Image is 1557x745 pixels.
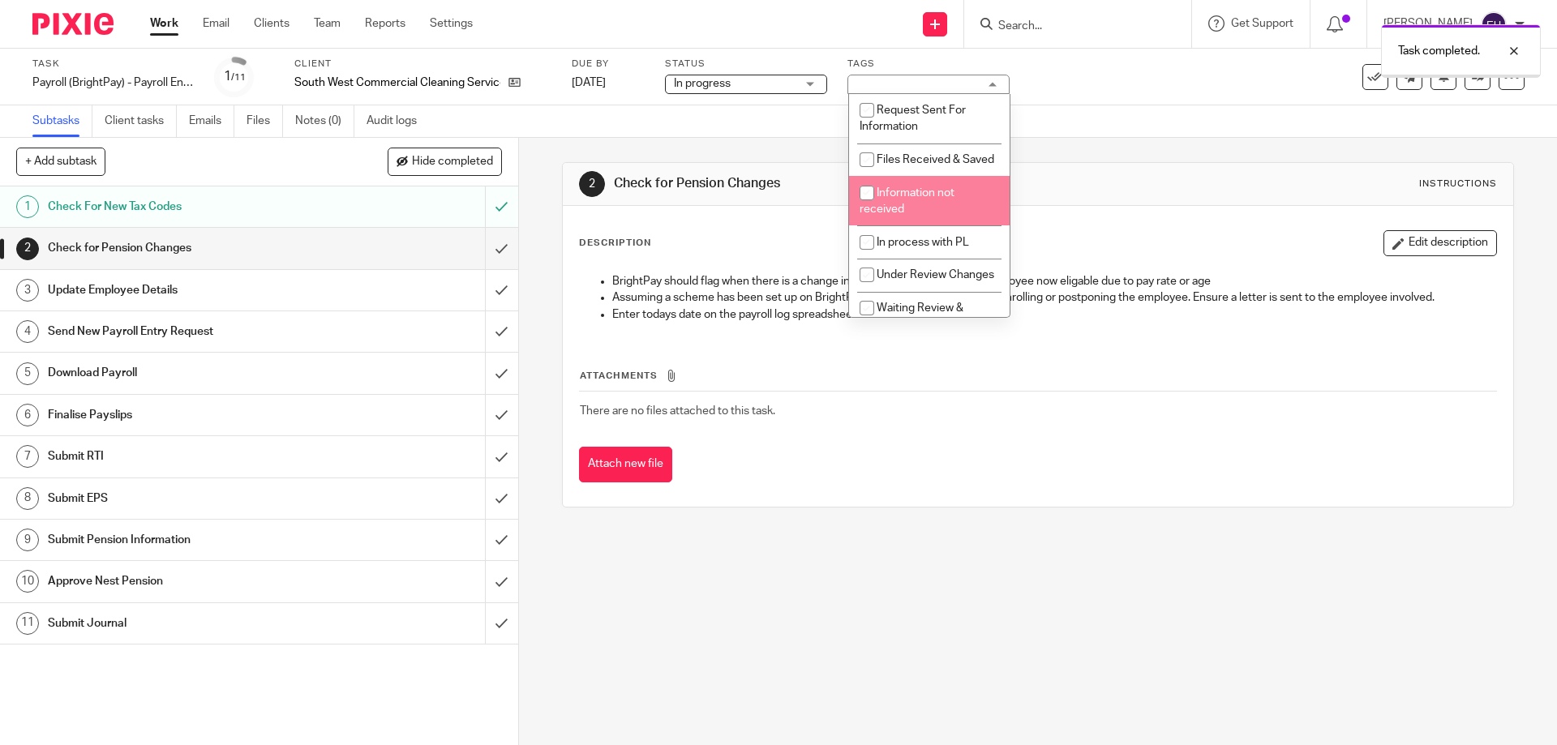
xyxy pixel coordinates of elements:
[16,320,39,343] div: 4
[860,187,954,216] span: Information not received
[32,58,195,71] label: Task
[16,570,39,593] div: 10
[48,569,328,593] h1: Approve Nest Pension
[412,156,493,169] span: Hide completed
[1481,11,1507,37] img: svg%3E
[674,78,731,89] span: In progress
[572,58,645,71] label: Due by
[295,105,354,137] a: Notes (0)
[48,528,328,552] h1: Submit Pension Information
[388,148,502,175] button: Hide completed
[48,319,328,344] h1: Send New Payroll Entry Request
[612,289,1495,306] p: Assuming a scheme has been set up on BrightPay follow the instructions for enrolling or postponin...
[1419,178,1497,191] div: Instructions
[16,148,105,175] button: + Add subtask
[314,15,341,32] a: Team
[16,445,39,468] div: 7
[105,105,177,137] a: Client tasks
[572,77,606,88] span: [DATE]
[224,67,246,86] div: 1
[16,362,39,385] div: 5
[665,58,827,71] label: Status
[150,15,178,32] a: Work
[48,444,328,469] h1: Submit RTI
[294,58,551,71] label: Client
[294,75,500,91] p: South West Commercial Cleaning Services Ltd
[48,361,328,385] h1: Download Payroll
[32,75,195,91] div: Payroll (BrightPay) - Payroll Entry Request
[1398,43,1480,59] p: Task completed.
[203,15,229,32] a: Email
[48,611,328,636] h1: Submit Journal
[189,105,234,137] a: Emails
[612,306,1495,323] p: Enter todays date on the payroll log spreadsheet under "Pension Assessment"
[580,405,775,417] span: There are no files attached to this task.
[48,403,328,427] h1: Finalise Payslips
[48,486,328,511] h1: Submit EPS
[365,15,405,32] a: Reports
[16,487,39,510] div: 8
[16,529,39,551] div: 9
[860,105,966,133] span: Request Sent For Information
[877,237,969,248] span: In process with PL
[16,612,39,635] div: 11
[32,13,114,35] img: Pixie
[32,105,92,137] a: Subtasks
[16,404,39,426] div: 6
[579,237,651,250] p: Description
[430,15,473,32] a: Settings
[579,171,605,197] div: 2
[48,236,328,260] h1: Check for Pension Changes
[877,154,994,165] span: Files Received & Saved
[367,105,429,137] a: Audit logs
[1383,230,1497,256] button: Edit description
[16,238,39,260] div: 2
[877,269,994,280] span: Under Review Changes
[231,73,246,82] small: /11
[254,15,290,32] a: Clients
[579,447,672,483] button: Attach new file
[16,279,39,302] div: 3
[48,195,328,219] h1: Check For New Tax Codes
[16,195,39,218] div: 1
[614,175,1073,192] h1: Check for Pension Changes
[860,302,963,331] span: Waiting Review & Signed with client
[580,371,658,380] span: Attachments
[612,273,1495,289] p: BrightPay should flag when there is a change in pension circumstance eg employee now eligable due...
[247,105,283,137] a: Files
[48,278,328,302] h1: Update Employee Details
